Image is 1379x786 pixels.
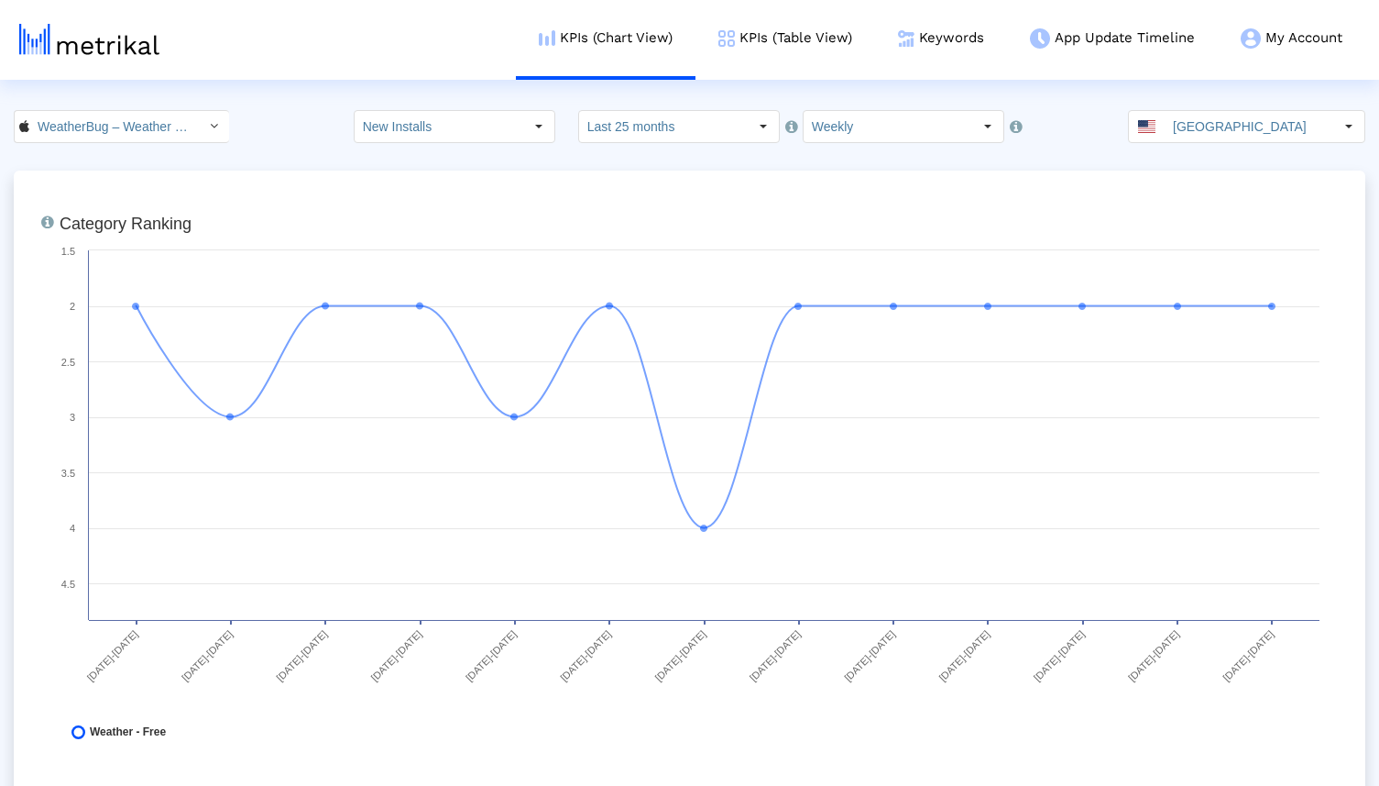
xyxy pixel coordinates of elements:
[748,628,803,683] text: [DATE]-[DATE]
[936,628,991,683] text: [DATE]-[DATE]
[558,628,613,683] text: [DATE]-[DATE]
[60,215,192,233] tspan: Category Ranking
[70,301,75,312] text: 2
[898,30,914,47] img: keywords.png
[523,111,554,142] div: Select
[85,628,140,683] text: [DATE]-[DATE]
[70,412,75,423] text: 3
[842,628,897,683] text: [DATE]-[DATE]
[1032,628,1087,683] text: [DATE]-[DATE]
[972,111,1003,142] div: Select
[1126,628,1181,683] text: [DATE]-[DATE]
[369,628,424,683] text: [DATE]-[DATE]
[274,628,329,683] text: [DATE]-[DATE]
[1241,28,1261,49] img: my-account-menu-icon.png
[652,628,707,683] text: [DATE]-[DATE]
[1220,628,1275,683] text: [DATE]-[DATE]
[61,357,75,368] text: 2.5
[539,30,555,46] img: kpi-chart-menu-icon.png
[61,246,75,257] text: 1.5
[464,628,519,683] text: [DATE]-[DATE]
[19,24,159,55] img: metrical-logo-light.png
[1333,111,1364,142] div: Select
[180,628,235,683] text: [DATE]-[DATE]
[61,579,75,590] text: 4.5
[1030,28,1050,49] img: app-update-menu-icon.png
[198,111,229,142] div: Select
[61,468,75,479] text: 3.5
[718,30,735,47] img: kpi-table-menu-icon.png
[70,523,75,534] text: 4
[90,725,166,739] span: Weather - Free
[748,111,779,142] div: Select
